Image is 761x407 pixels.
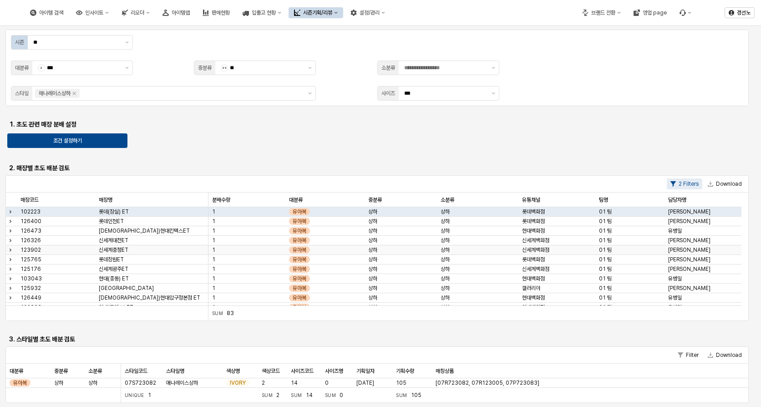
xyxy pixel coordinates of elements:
[262,392,277,398] span: Sum
[368,196,382,203] span: 중분류
[212,208,215,215] span: 1
[628,7,672,18] button: 영업 page
[6,206,18,217] div: Expand row
[668,237,710,244] span: [PERSON_NAME]
[522,294,545,301] span: 현대백화점
[325,367,343,375] span: 사이즈명
[577,7,626,18] button: 브랜드 전환
[356,379,374,387] span: [DATE]
[53,137,82,144] p: 조건 설정하기
[599,256,612,263] span: 01 팀
[20,227,41,234] span: 126473
[99,237,128,244] span: 신세계대전ET
[20,285,41,292] span: 125932
[291,379,298,387] span: 14
[289,196,303,203] span: 대분류
[356,367,375,375] span: 기획일자
[668,256,710,263] span: [PERSON_NAME]
[10,367,23,375] span: 대분류
[441,208,450,215] span: 상하
[20,196,39,203] span: 매장코드
[306,392,313,398] span: 14
[38,65,45,71] span: 2
[368,218,377,225] span: 상하
[368,227,377,234] span: 상하
[368,237,377,244] span: 상하
[441,256,450,263] span: 상하
[6,244,18,255] div: Expand row
[212,285,215,292] span: 1
[668,218,710,225] span: [PERSON_NAME]
[212,227,215,234] span: 1
[436,367,454,375] span: 매칭상품
[293,208,306,215] span: 유아복
[25,7,69,18] div: 아이템 검색
[197,7,235,18] button: 판매현황
[54,367,68,375] span: 중분류
[599,304,612,311] span: 01 팀
[9,120,188,128] h6: 1. 초도 관련 매장 분배 설정
[436,379,539,387] span: [07R723082, 07R123005, 07P723083]
[6,264,18,275] div: Expand row
[88,367,102,375] span: 소분류
[20,294,41,301] span: 126449
[99,218,124,225] span: 롯데인천ET
[15,89,29,98] div: 스타일
[166,367,184,375] span: 스타일명
[99,285,154,292] span: [GEOGRAPHIC_DATA]
[99,256,124,263] span: 롯데창원ET
[599,275,612,282] span: 01 팀
[54,379,63,387] span: 상하
[668,294,682,301] span: 유병일
[293,227,306,234] span: 유아복
[212,10,230,16] div: 판매현황
[99,294,200,301] span: [DEMOGRAPHIC_DATA])현대압구정본점 ET
[668,275,682,282] span: 유병일
[9,164,188,172] h6: 2. 매장별 초도 배분 검토
[368,275,377,282] span: 상하
[99,265,128,273] span: 신세계광주ET
[6,254,18,265] div: Expand row
[125,392,151,399] div: 1
[252,10,276,16] div: 입출고 현황
[71,7,114,18] div: 인사이트
[99,304,133,311] span: 현대(코엑스) ET
[368,285,377,292] span: 상하
[599,218,612,225] span: 01 팀
[441,265,450,273] span: 상하
[221,65,228,71] span: 23
[304,61,315,75] button: 제안 사항 표시
[325,392,340,398] span: Sum
[131,10,144,16] div: 리오더
[293,285,306,292] span: 유아복
[522,237,549,244] span: 신세계백화점
[441,275,450,282] span: 상하
[116,7,155,18] button: 리오더
[522,275,545,282] span: 현대백화점
[725,7,755,18] button: 경선노
[522,208,545,215] span: 롯데백화점
[345,7,391,18] button: 설정/관리
[99,275,129,282] span: 현대(중동) ET
[20,237,41,244] span: 126326
[522,265,549,273] span: 신세계백화점
[293,304,306,311] span: 유아복
[599,294,612,301] span: 01 팀
[360,10,380,16] div: 설정/관리
[522,304,545,311] span: 현대백화점
[396,379,406,387] span: 105
[39,89,71,98] div: 애나레이스상하
[122,61,132,75] button: 제안 사항 표시
[522,196,540,203] span: 유통채널
[262,379,265,387] span: 2
[599,196,608,203] span: 팀명
[291,367,314,375] span: 사이즈코드
[20,265,41,273] span: 125176
[441,294,450,301] span: 상하
[212,256,215,263] span: 1
[237,7,287,18] button: 입출고 현황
